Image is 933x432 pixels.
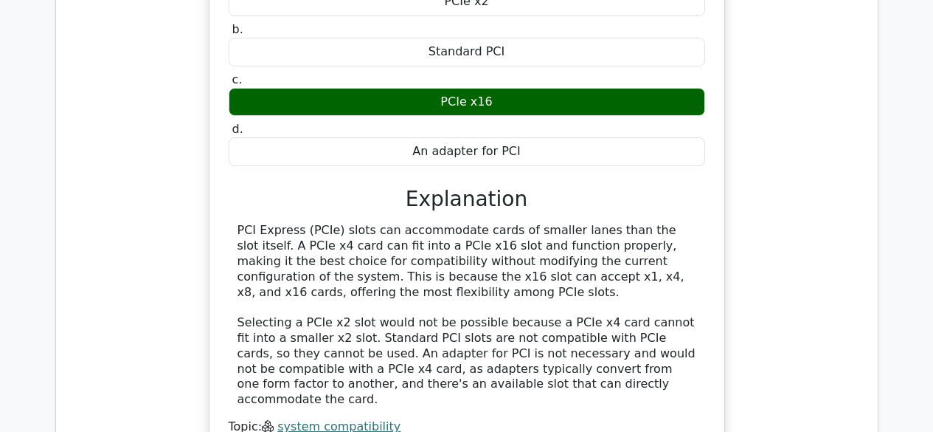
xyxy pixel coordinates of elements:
h3: Explanation [237,187,696,212]
span: c. [232,72,243,86]
span: d. [232,122,243,136]
div: PCIe x16 [229,88,705,117]
div: PCI Express (PCIe) slots can accommodate cards of smaller lanes than the slot itself. A PCIe x4 c... [237,223,696,408]
span: b. [232,22,243,36]
div: An adapter for PCI [229,137,705,166]
div: Standard PCI [229,38,705,66]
